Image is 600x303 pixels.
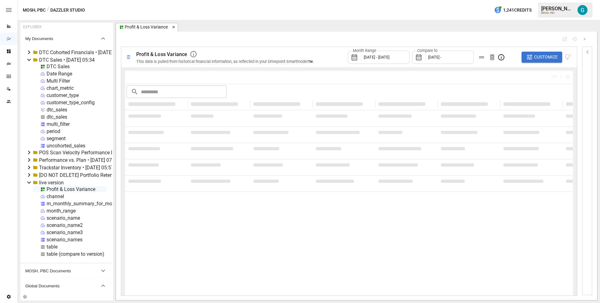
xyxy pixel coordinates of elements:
[47,6,49,14] div: /
[364,55,389,59] span: [DATE] - [DATE]
[47,136,66,141] div: segment
[577,5,587,15] img: Gavin Acres
[47,229,83,235] div: scenario_name3
[136,51,187,57] span: Profit & Loss Variance
[116,23,178,32] button: Profit & Loss Variance
[488,100,497,108] button: Sort
[574,1,591,19] button: Gavin Acres
[301,100,310,108] button: Sort
[47,107,67,113] div: dtc_sales
[47,222,83,228] div: scenario_name2
[492,4,534,16] button: 1,241Credits
[534,53,558,61] span: Customize
[47,78,70,84] div: Multi Filter
[22,295,28,299] button: Collapse Folders
[572,37,577,42] button: Document History
[238,100,247,108] button: Sort
[23,25,41,29] div: EXPLORER
[428,55,442,59] span: [DATE] -
[47,244,57,250] div: table
[426,100,435,108] button: Sort
[363,100,372,108] button: Sort
[47,186,95,192] div: Profit & Loss Variance
[416,48,439,54] label: Compare to
[47,121,70,127] div: multi_filter
[23,6,46,14] button: MOSH, PBC
[47,201,148,207] div: m_monthly_summary_for_model_orc_for_plan
[125,24,168,30] div: Profit & Loss Variance
[565,52,572,63] button: View documentation
[126,54,131,60] div: 🗓
[503,6,532,14] span: 1,241 Credits
[39,180,64,186] div: live version
[20,31,112,46] button: My Documents
[47,128,60,134] div: period
[39,172,166,178] div: [DO NOT DELETE] Portfolio Retention Prediction Accuracy
[136,59,314,64] span: This data is pulled from historical financial information, as reflected in your Drivepoint Smartm...
[562,37,567,42] button: Open Report
[47,92,79,98] div: customer_type
[20,263,112,278] button: MOSH, PBC Documents
[47,143,85,149] div: uncohorted_sales
[47,208,76,214] div: month_range
[47,215,80,221] div: scenario_name
[551,100,560,108] button: Sort
[541,6,574,12] div: [PERSON_NAME]
[39,57,95,63] div: DTC Sales • [DATE] 05:34
[39,157,119,163] div: Performance vs. Plan • [DATE] 07:38
[25,36,99,41] span: My Documents
[39,150,167,156] div: POS Scan Velocity Performance By Product • [DATE] 03:41
[47,114,67,120] div: dtc_sales
[582,37,587,42] button: Run Query
[47,237,82,243] div: scenario_names
[47,71,72,77] div: Date Range
[176,100,185,108] button: Sort
[25,284,99,288] span: Global Documents
[47,64,70,69] div: DTC Sales
[47,193,64,199] div: channel
[47,100,95,105] div: customer_type_config
[351,48,378,54] label: Month Range
[541,12,574,14] div: MOSH, PBC
[20,278,112,293] button: Global Documents
[25,269,99,273] span: MOSH, PBC Documents
[522,52,562,63] button: Customize
[47,85,74,91] div: chart_metric
[39,49,127,55] div: DTC Cohorted Financials • [DATE] 08:42
[39,165,114,171] div: Trackstar Inventory • [DATE] 05:57
[47,251,104,257] div: table (compare to version)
